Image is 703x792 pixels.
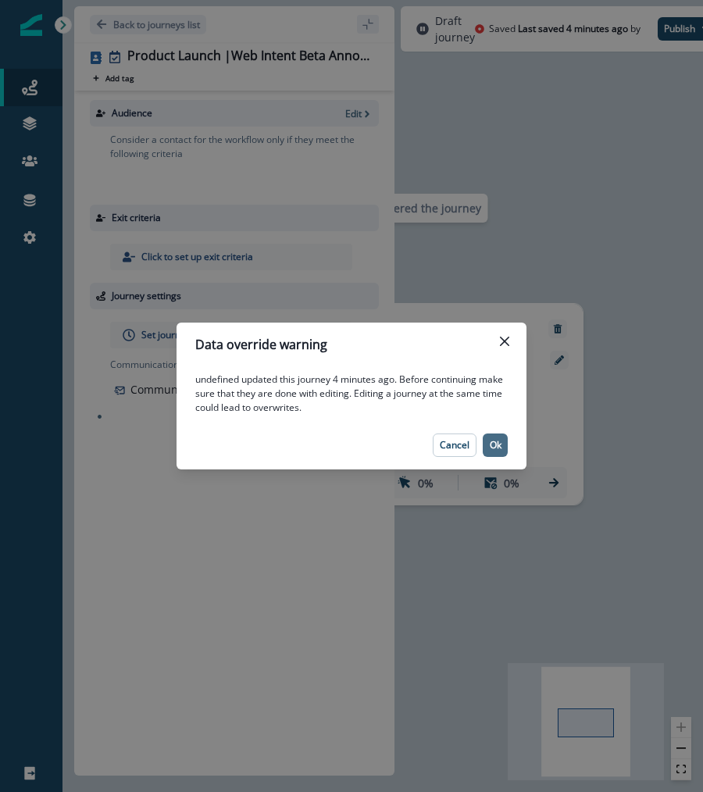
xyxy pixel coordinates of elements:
[492,329,517,354] button: Close
[490,440,501,451] p: Ok
[483,433,508,457] button: Ok
[440,440,469,451] p: Cancel
[195,373,508,415] p: undefined updated this journey 4 minutes ago. Before continuing make sure that they are done with...
[433,433,476,457] button: Cancel
[195,335,327,354] p: Data override warning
